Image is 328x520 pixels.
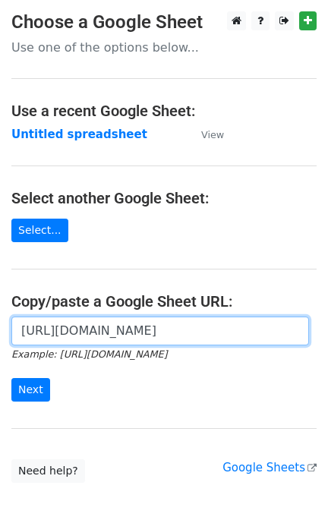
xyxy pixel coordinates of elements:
[11,11,317,33] h3: Choose a Google Sheet
[11,102,317,120] h4: Use a recent Google Sheet:
[11,128,147,141] a: Untitled spreadsheet
[11,39,317,55] p: Use one of the options below...
[222,461,317,474] a: Google Sheets
[11,459,85,483] a: Need help?
[11,378,50,402] input: Next
[11,317,309,345] input: Paste your Google Sheet URL here
[11,348,167,360] small: Example: [URL][DOMAIN_NAME]
[11,219,68,242] a: Select...
[11,292,317,310] h4: Copy/paste a Google Sheet URL:
[201,129,224,140] small: View
[252,447,328,520] iframe: Chat Widget
[11,189,317,207] h4: Select another Google Sheet:
[186,128,224,141] a: View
